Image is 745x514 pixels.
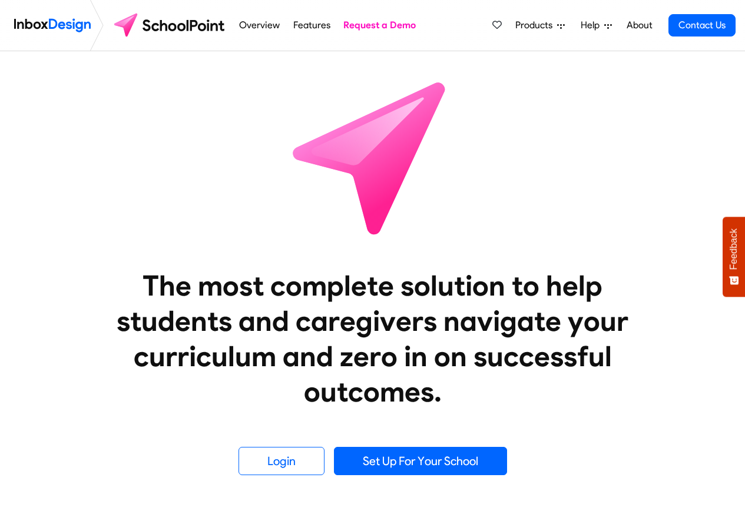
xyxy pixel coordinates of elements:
[515,18,557,32] span: Products
[511,14,569,37] a: Products
[576,14,617,37] a: Help
[93,268,653,409] heading: The most complete solution to help students and caregivers navigate your curriculum and zero in o...
[290,14,333,37] a: Features
[581,18,604,32] span: Help
[723,217,745,297] button: Feedback - Show survey
[668,14,736,37] a: Contact Us
[108,11,233,39] img: schoolpoint logo
[623,14,655,37] a: About
[340,14,419,37] a: Request a Demo
[267,51,479,263] img: icon_schoolpoint.svg
[334,447,507,475] a: Set Up For Your School
[239,447,325,475] a: Login
[236,14,283,37] a: Overview
[729,228,739,270] span: Feedback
